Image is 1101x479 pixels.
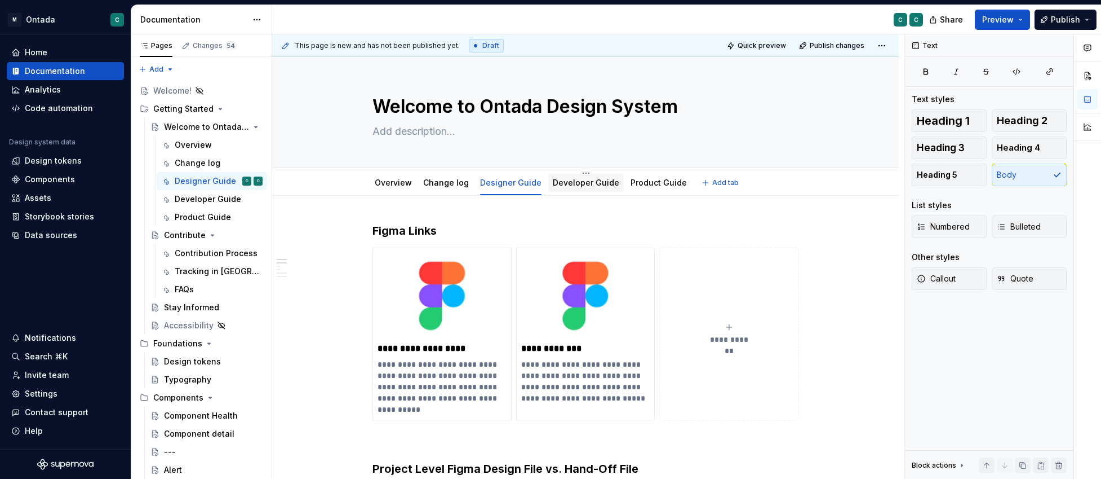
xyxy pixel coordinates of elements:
[25,211,94,222] div: Storybook stories
[146,226,267,244] a: Contribute
[164,410,238,421] div: Component Health
[7,189,124,207] a: Assets
[378,253,507,339] img: 6197bb9f-3728-43f9-8cac-c272ee2c3b33.png
[175,284,194,295] div: FAQs
[175,175,236,187] div: Designer Guide
[157,262,267,280] a: Tracking in [GEOGRAPHIC_DATA]
[146,461,267,479] a: Alert
[135,100,267,118] div: Getting Started
[164,320,214,331] div: Accessibility
[712,178,739,187] span: Add tab
[631,178,687,187] a: Product Guide
[25,425,43,437] div: Help
[912,461,956,470] div: Block actions
[992,216,1067,238] button: Bulleted
[153,85,192,96] div: Welcome!
[164,464,182,476] div: Alert
[553,178,619,187] a: Developer Guide
[2,7,128,32] button: MOntadaC
[25,351,68,362] div: Search ⌘K
[7,403,124,421] button: Contact support
[738,41,786,50] span: Quick preview
[175,212,231,223] div: Product Guide
[25,65,85,77] div: Documentation
[975,10,1030,30] button: Preview
[25,388,57,399] div: Settings
[992,109,1067,132] button: Heading 2
[372,462,638,476] strong: Project Level Figma Design File vs. Hand-Off File
[25,174,75,185] div: Components
[135,335,267,353] div: Foundations
[26,14,55,25] div: Ontada
[7,81,124,99] a: Analytics
[146,443,267,461] a: ---
[157,172,267,190] a: Designer GuideCC
[626,170,691,194] div: Product Guide
[917,221,970,232] span: Numbered
[257,175,260,187] div: C
[992,267,1067,290] button: Quote
[25,192,51,204] div: Assets
[164,356,221,367] div: Design tokens
[7,43,124,61] a: Home
[912,137,987,159] button: Heading 3
[157,280,267,298] a: FAQs
[912,458,966,473] div: Block actions
[7,348,124,366] button: Search ⌘K
[917,142,965,153] span: Heading 3
[146,317,267,335] a: Accessibility
[7,99,124,117] a: Code automation
[423,178,469,187] a: Change log
[153,103,214,115] div: Getting Started
[7,62,124,80] a: Documentation
[940,14,963,25] span: Share
[924,10,970,30] button: Share
[917,273,956,284] span: Callout
[723,38,791,54] button: Quick preview
[175,157,220,169] div: Change log
[149,65,163,74] span: Add
[375,178,412,187] a: Overview
[25,47,47,58] div: Home
[997,115,1047,126] span: Heading 2
[25,84,61,95] div: Analytics
[37,459,94,470] svg: Supernova Logo
[7,385,124,403] a: Settings
[698,175,744,191] button: Add tab
[914,15,918,24] div: C
[912,164,987,186] button: Heading 5
[917,115,970,126] span: Heading 1
[419,170,473,194] div: Change log
[25,332,76,344] div: Notifications
[146,118,267,136] a: Welcome to Ontada Design System
[146,298,267,317] a: Stay Informed
[912,200,952,211] div: List styles
[810,41,864,50] span: Publish changes
[9,138,76,147] div: Design system data
[1051,14,1080,25] span: Publish
[164,302,219,313] div: Stay Informed
[7,226,124,244] a: Data sources
[175,139,212,151] div: Overview
[164,121,249,133] div: Welcome to Ontada Design System
[157,136,267,154] a: Overview
[917,169,957,181] span: Heading 5
[25,407,88,418] div: Contact support
[372,224,437,238] strong: Figma Links
[193,41,237,50] div: Changes
[153,392,203,403] div: Components
[25,155,82,166] div: Design tokens
[135,82,267,100] a: Welcome!
[997,142,1040,153] span: Heading 4
[246,175,248,187] div: C
[370,170,416,194] div: Overview
[25,103,93,114] div: Code automation
[8,13,21,27] div: M
[7,170,124,188] a: Components
[912,109,987,132] button: Heading 1
[7,208,124,226] a: Storybook stories
[164,374,211,385] div: Typography
[548,170,624,194] div: Developer Guide
[146,353,267,371] a: Design tokens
